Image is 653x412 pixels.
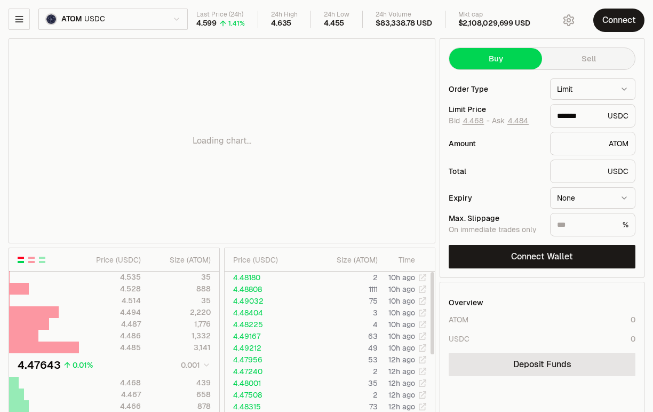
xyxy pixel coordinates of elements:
[304,283,378,295] td: 1111
[304,389,378,401] td: 2
[225,319,304,330] td: 4.48225
[313,255,378,265] div: Size ( ATOM )
[79,283,140,294] div: 4.528
[61,14,82,24] span: ATOM
[79,272,140,282] div: 4.535
[150,342,211,353] div: 3,141
[449,225,541,235] div: On immediate trades only
[631,334,635,344] div: 0
[150,377,211,388] div: 439
[593,9,644,32] button: Connect
[79,377,140,388] div: 4.468
[79,330,140,341] div: 4.486
[84,14,105,24] span: USDC
[304,272,378,283] td: 2
[550,132,635,155] div: ATOM
[46,14,56,24] img: ATOM Logo
[492,116,529,126] span: Ask
[388,296,415,306] time: 10h ago
[388,284,415,294] time: 10h ago
[449,168,541,175] div: Total
[225,272,304,283] td: 4.48180
[449,85,541,93] div: Order Type
[388,378,415,388] time: 12h ago
[388,390,415,400] time: 12h ago
[271,19,291,28] div: 4.635
[150,295,211,306] div: 35
[225,366,304,377] td: 4.47240
[449,116,490,126] span: Bid -
[550,160,635,183] div: USDC
[304,377,378,389] td: 35
[388,320,415,329] time: 10h ago
[79,255,140,265] div: Price ( USDC )
[388,273,415,282] time: 10h ago
[449,106,541,113] div: Limit Price
[79,295,140,306] div: 4.514
[304,330,378,342] td: 63
[387,255,415,265] div: Time
[225,377,304,389] td: 4.48001
[388,402,415,411] time: 12h ago
[449,215,541,222] div: Max. Slippage
[18,358,61,373] div: 4.47643
[462,116,484,125] button: 4.468
[376,11,432,19] div: 24h Volume
[225,389,304,401] td: 4.47508
[449,48,542,69] button: Buy
[178,359,211,371] button: 0.001
[388,367,415,376] time: 12h ago
[271,11,298,19] div: 24h High
[449,140,541,147] div: Amount
[150,307,211,318] div: 2,220
[304,319,378,330] td: 4
[550,213,635,236] div: %
[225,342,304,354] td: 4.49212
[304,354,378,366] td: 53
[304,307,378,319] td: 3
[388,343,415,353] time: 10h ago
[324,19,344,28] div: 4.455
[225,295,304,307] td: 4.49032
[38,256,46,264] button: Show Buy Orders Only
[507,116,529,125] button: 4.484
[550,78,635,100] button: Limit
[458,11,530,19] div: Mkt cap
[225,283,304,295] td: 4.48808
[388,308,415,318] time: 10h ago
[17,256,25,264] button: Show Buy and Sell Orders
[225,354,304,366] td: 4.47956
[449,245,635,268] button: Connect Wallet
[225,330,304,342] td: 4.49167
[542,48,635,69] button: Sell
[631,314,635,325] div: 0
[150,283,211,294] div: 888
[449,297,483,308] div: Overview
[376,19,432,28] div: $83,338.78 USD
[225,307,304,319] td: 4.48404
[73,360,93,370] div: 0.01%
[449,314,468,325] div: ATOM
[324,11,349,19] div: 24h Low
[79,401,140,411] div: 4.466
[458,19,530,28] div: $2,108,029,699 USD
[79,389,140,400] div: 4.467
[449,334,469,344] div: USDC
[150,389,211,400] div: 658
[150,401,211,411] div: 878
[79,319,140,329] div: 4.487
[196,11,245,19] div: Last Price (24h)
[304,295,378,307] td: 75
[150,255,211,265] div: Size ( ATOM )
[233,255,304,265] div: Price ( USDC )
[388,331,415,341] time: 10h ago
[196,19,217,28] div: 4.599
[79,342,140,353] div: 4.485
[228,19,245,28] div: 1.41%
[150,319,211,329] div: 1,776
[150,272,211,282] div: 35
[304,342,378,354] td: 49
[449,194,541,202] div: Expiry
[388,355,415,365] time: 12h ago
[150,330,211,341] div: 1,332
